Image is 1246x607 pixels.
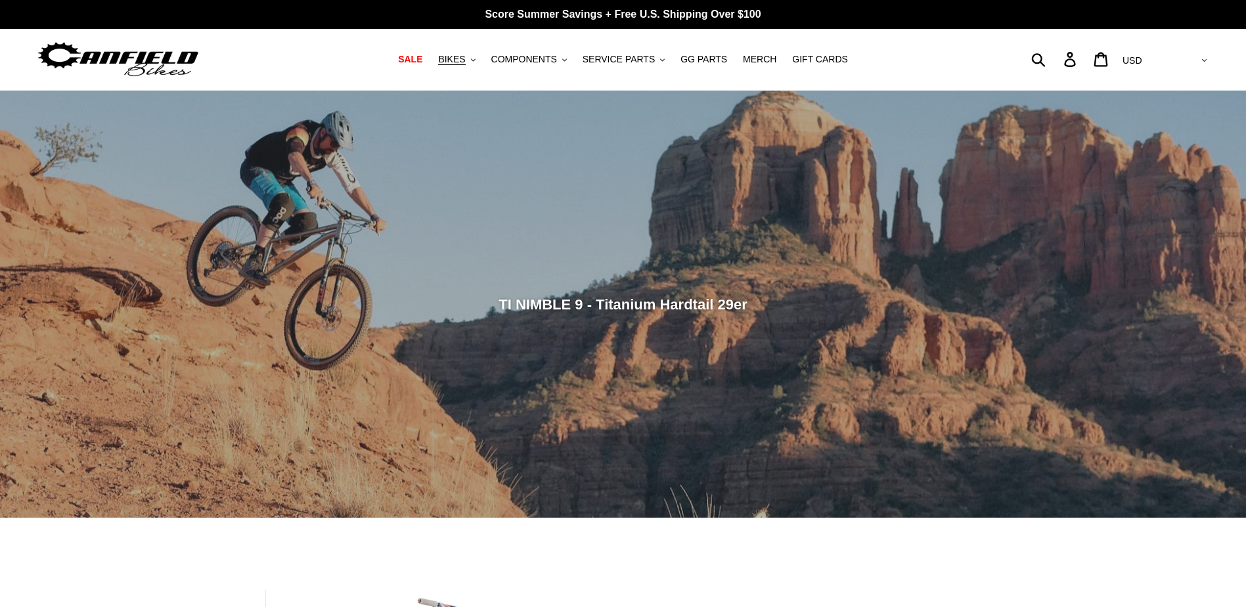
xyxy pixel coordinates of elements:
input: Search [1038,45,1072,74]
img: Canfield Bikes [36,39,200,80]
a: SALE [391,51,429,68]
span: BIKES [438,54,465,65]
button: BIKES [432,51,481,68]
span: GG PARTS [680,54,727,65]
span: MERCH [743,54,776,65]
a: GIFT CARDS [786,51,855,68]
span: GIFT CARDS [792,54,848,65]
a: GG PARTS [674,51,734,68]
a: MERCH [736,51,783,68]
button: SERVICE PARTS [576,51,671,68]
button: COMPONENTS [485,51,573,68]
span: TI NIMBLE 9 - Titanium Hardtail 29er [499,296,747,312]
span: COMPONENTS [491,54,557,65]
span: SALE [398,54,422,65]
span: SERVICE PARTS [583,54,655,65]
